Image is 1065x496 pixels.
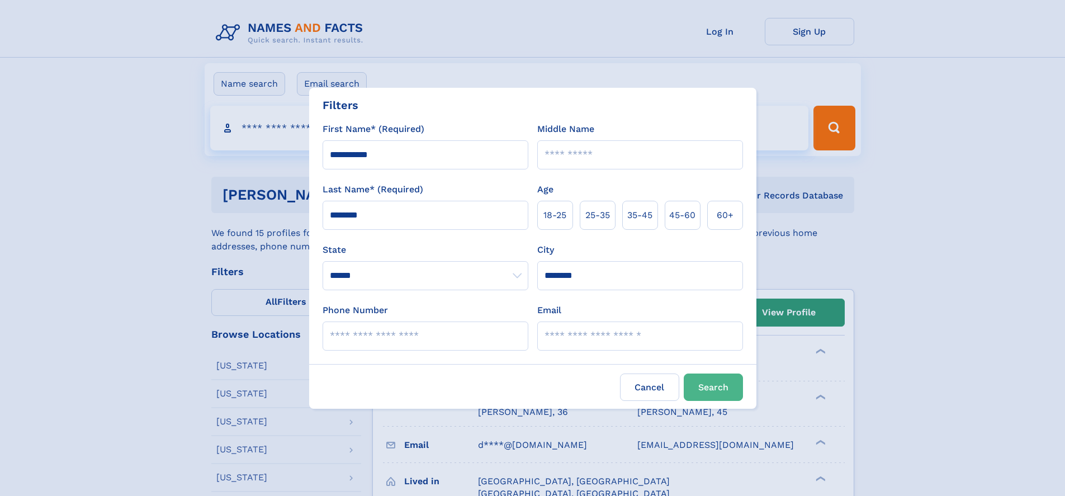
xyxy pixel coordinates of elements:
label: Email [537,304,561,317]
span: 45‑60 [669,209,695,222]
label: Cancel [620,374,679,401]
label: Last Name* (Required) [323,183,423,196]
label: City [537,243,554,257]
span: 35‑45 [627,209,652,222]
label: State [323,243,528,257]
button: Search [684,374,743,401]
label: Phone Number [323,304,388,317]
span: 60+ [717,209,733,222]
label: First Name* (Required) [323,122,424,136]
label: Middle Name [537,122,594,136]
label: Age [537,183,553,196]
span: 18‑25 [543,209,566,222]
span: 25‑35 [585,209,610,222]
div: Filters [323,97,358,114]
